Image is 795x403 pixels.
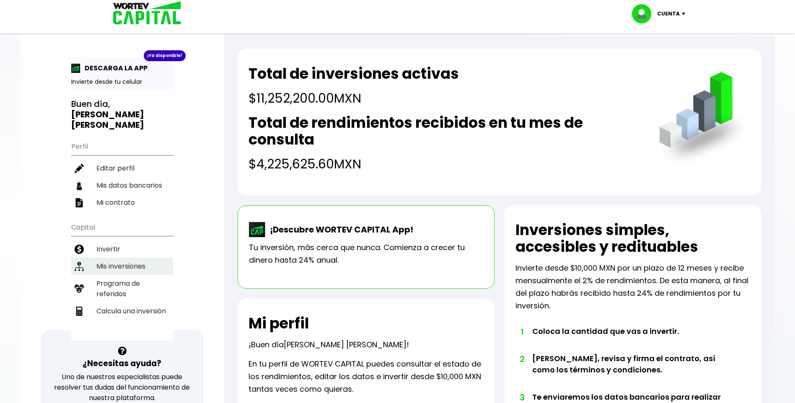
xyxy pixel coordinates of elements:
h2: Inversiones simples, accesibles y redituables [515,222,751,255]
li: [PERSON_NAME], revisa y firma el contrato, así como los términos y condiciones. [532,353,727,391]
h2: Mi perfil [249,315,309,332]
h2: Total de inversiones activas [249,65,459,82]
img: calculadora-icon.17d418c4.svg [75,307,84,316]
img: datos-icon.10cf9172.svg [75,181,84,190]
img: inversiones-icon.6695dc30.svg [75,262,84,271]
img: icon-down [680,13,691,15]
img: grafica.516fef24.png [655,72,751,167]
img: wortev-capital-app-icon [249,222,266,237]
ul: Perfil [71,137,173,211]
div: ¡Ya disponible! [144,50,186,61]
img: app-icon [71,64,80,73]
a: Programa de referidos [71,275,173,302]
p: ¡Buen día ! [249,338,409,351]
a: Mis inversiones [71,258,173,275]
img: contrato-icon.f2db500c.svg [75,198,84,207]
a: Invertir [71,240,173,258]
span: 2 [520,353,524,365]
h4: $4,225,625.60 MXN [249,155,642,173]
h2: Total de rendimientos recibidos en tu mes de consulta [249,114,642,148]
span: 1 [520,325,524,338]
p: Cuenta [657,8,680,20]
a: Editar perfil [71,160,173,177]
p: ¡Descubre WORTEV CAPITAL App! [266,223,413,236]
span: [PERSON_NAME] [PERSON_NAME] [284,339,407,350]
li: Coloca la cantidad que vas a invertir. [532,325,727,353]
h3: Buen día, [71,99,173,130]
a: Calcula una inversión [71,302,173,320]
img: recomiendanos-icon.9b8e9327.svg [75,284,84,293]
b: [PERSON_NAME] [PERSON_NAME] [71,108,144,131]
h3: ¿Necesitas ayuda? [83,357,161,369]
img: invertir-icon.b3b967d7.svg [75,245,84,254]
p: Invierte desde tu celular [71,77,173,86]
p: Uno de nuestros especialistas puede resolver tus dudas del funcionamiento de nuestra plataforma. [52,372,193,403]
p: DESCARGA LA APP [80,63,148,73]
a: Mi contrato [71,194,173,211]
p: Invierte desde $10,000 MXN por un plazo de 12 meses y recibe mensualmente el 2% de rendimientos. ... [515,262,751,312]
h4: $11,252,200.00 MXN [249,89,459,108]
img: editar-icon.952d3147.svg [75,164,84,173]
ul: Capital [71,218,173,341]
p: Tu inversión, más cerca que nunca. Comienza a crecer tu dinero hasta 24% anual. [249,241,483,266]
a: Mis datos bancarios [71,177,173,194]
img: profile-image [632,4,657,23]
p: En tu perfil de WORTEV CAPITAL puedes consultar el estado de los rendimientos, editar los datos e... [249,358,484,395]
